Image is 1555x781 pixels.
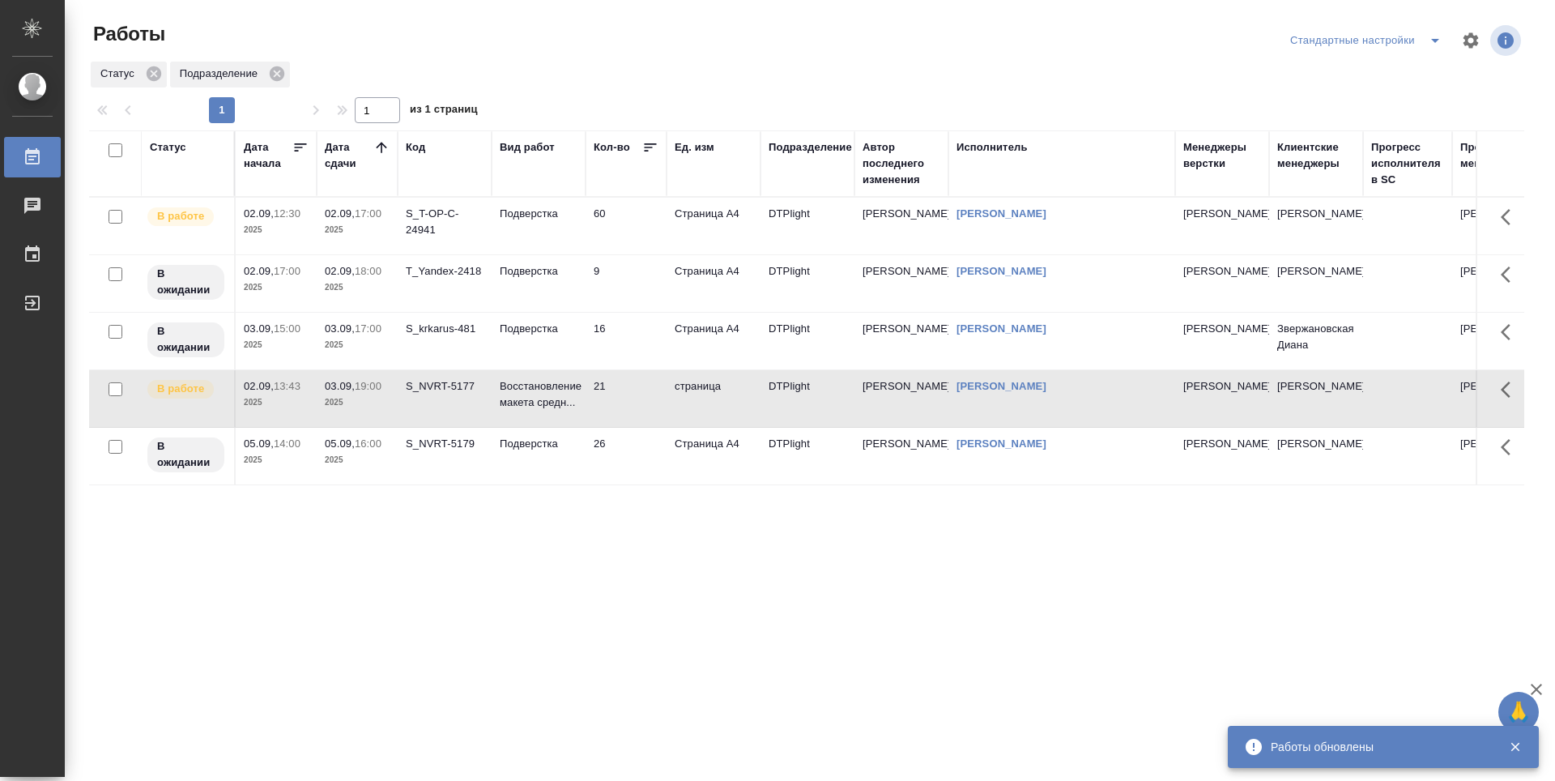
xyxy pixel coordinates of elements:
td: [PERSON_NAME] [1452,255,1546,312]
div: Исполнитель [956,139,1028,156]
p: 03.09, [325,380,355,392]
span: 🙏 [1505,695,1532,729]
a: [PERSON_NAME] [956,265,1046,277]
p: 2025 [325,337,390,353]
div: split button [1286,28,1451,53]
p: Подверстка [500,206,577,222]
td: 26 [586,428,667,484]
p: 05.09, [244,437,274,450]
span: Посмотреть информацию [1490,25,1524,56]
p: 02.09, [244,207,274,220]
td: DTPlight [760,198,854,254]
p: 2025 [325,280,390,296]
p: 18:00 [355,265,381,277]
div: Исполнитель выполняет работу [146,206,226,228]
p: Подразделение [180,66,263,82]
div: S_NVRT-5177 [406,378,484,395]
div: Дата сдачи [325,139,373,172]
td: [PERSON_NAME] [854,313,948,369]
div: Исполнитель выполняет работу [146,378,226,400]
p: 17:00 [355,207,381,220]
div: Автор последнего изменения [863,139,940,188]
td: [PERSON_NAME] [1269,370,1363,427]
p: [PERSON_NAME] [1183,436,1261,452]
div: S_NVRT-5179 [406,436,484,452]
button: Здесь прячутся важные кнопки [1491,198,1530,237]
td: [PERSON_NAME] [1452,313,1546,369]
span: Работы [89,21,165,47]
td: 9 [586,255,667,312]
p: 14:00 [274,437,300,450]
p: В работе [157,381,204,397]
td: 16 [586,313,667,369]
td: DTPlight [760,370,854,427]
div: Исполнитель назначен, приступать к работе пока рано [146,263,226,301]
p: 2025 [325,222,390,238]
p: Подверстка [500,321,577,337]
p: 12:30 [274,207,300,220]
div: Клиентские менеджеры [1277,139,1355,172]
a: [PERSON_NAME] [956,322,1046,335]
p: 2025 [244,280,309,296]
p: 02.09, [325,265,355,277]
div: Подразделение [170,62,290,87]
div: Исполнитель назначен, приступать к работе пока рано [146,436,226,474]
a: [PERSON_NAME] [956,207,1046,220]
p: Восстановление макета средн... [500,378,577,411]
button: Здесь прячутся важные кнопки [1491,428,1530,467]
button: Здесь прячутся важные кнопки [1491,370,1530,409]
p: 2025 [244,337,309,353]
div: Вид работ [500,139,555,156]
p: Подверстка [500,263,577,280]
p: 02.09, [244,265,274,277]
td: [PERSON_NAME] [854,428,948,484]
div: Кол-во [594,139,630,156]
div: Проектные менеджеры [1460,139,1538,172]
button: 🙏 [1498,692,1539,732]
p: [PERSON_NAME] [1183,378,1261,395]
p: 03.09, [244,322,274,335]
td: [PERSON_NAME] [1269,428,1363,484]
p: 16:00 [355,437,381,450]
p: [PERSON_NAME] [1183,206,1261,222]
div: Код [406,139,425,156]
td: Страница А4 [667,198,760,254]
td: [PERSON_NAME] [1269,198,1363,254]
div: Работы обновлены [1271,739,1485,755]
td: [PERSON_NAME] [854,370,948,427]
p: 2025 [325,452,390,468]
p: 2025 [325,395,390,411]
td: страница [667,370,760,427]
p: 02.09, [244,380,274,392]
p: 02.09, [325,207,355,220]
td: DTPlight [760,313,854,369]
div: S_krkarus-481 [406,321,484,337]
td: [PERSON_NAME] [1452,428,1546,484]
div: Менеджеры верстки [1183,139,1261,172]
p: 15:00 [274,322,300,335]
button: Здесь прячутся важные кнопки [1491,255,1530,294]
td: 60 [586,198,667,254]
button: Закрыть [1498,740,1532,754]
div: Статус [91,62,167,87]
td: [PERSON_NAME] [854,198,948,254]
p: 2025 [244,222,309,238]
p: В ожидании [157,438,215,471]
td: Страница А4 [667,255,760,312]
p: 17:00 [355,322,381,335]
div: Прогресс исполнителя в SC [1371,139,1444,188]
div: Подразделение [769,139,852,156]
div: S_T-OP-C-24941 [406,206,484,238]
td: [PERSON_NAME] [854,255,948,312]
p: [PERSON_NAME] [1183,321,1261,337]
div: Ед. изм [675,139,714,156]
div: Дата начала [244,139,292,172]
p: В ожидании [157,266,215,298]
td: Страница А4 [667,428,760,484]
a: [PERSON_NAME] [956,437,1046,450]
p: 19:00 [355,380,381,392]
p: В ожидании [157,323,215,356]
td: [PERSON_NAME] [1452,370,1546,427]
p: 13:43 [274,380,300,392]
span: из 1 страниц [410,100,478,123]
